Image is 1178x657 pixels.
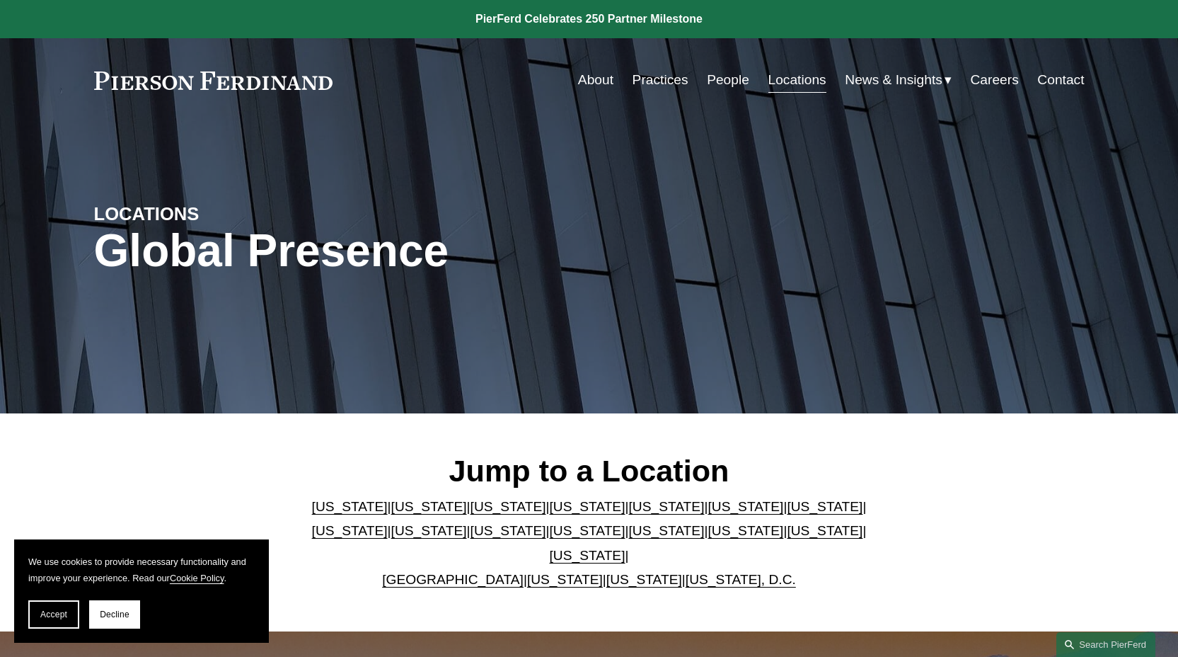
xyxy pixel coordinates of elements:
[382,572,524,587] a: [GEOGRAPHIC_DATA]
[628,523,704,538] a: [US_STATE]
[470,499,546,514] a: [US_STATE]
[312,499,388,514] a: [US_STATE]
[708,499,783,514] a: [US_STATE]
[633,67,688,93] a: Practices
[1056,632,1155,657] a: Search this site
[1037,67,1084,93] a: Contact
[787,499,862,514] a: [US_STATE]
[845,67,952,93] a: folder dropdown
[312,523,388,538] a: [US_STATE]
[606,572,682,587] a: [US_STATE]
[628,499,704,514] a: [US_STATE]
[300,452,878,489] h2: Jump to a Location
[470,523,546,538] a: [US_STATE]
[28,554,255,586] p: We use cookies to provide necessary functionality and improve your experience. Read our .
[40,610,67,619] span: Accept
[300,495,878,593] p: | | | | | | | | | | | | | | | | | |
[100,610,129,619] span: Decline
[28,600,79,629] button: Accept
[550,548,625,563] a: [US_STATE]
[14,539,269,643] section: Cookie banner
[768,67,826,93] a: Locations
[527,572,603,587] a: [US_STATE]
[94,225,754,277] h1: Global Presence
[391,499,467,514] a: [US_STATE]
[170,573,224,583] a: Cookie Policy
[845,68,942,93] span: News & Insights
[94,202,342,225] h4: LOCATIONS
[391,523,467,538] a: [US_STATE]
[578,67,613,93] a: About
[686,572,796,587] a: [US_STATE], D.C.
[970,67,1018,93] a: Careers
[707,67,749,93] a: People
[787,523,862,538] a: [US_STATE]
[550,523,625,538] a: [US_STATE]
[708,523,783,538] a: [US_STATE]
[550,499,625,514] a: [US_STATE]
[89,600,140,629] button: Decline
